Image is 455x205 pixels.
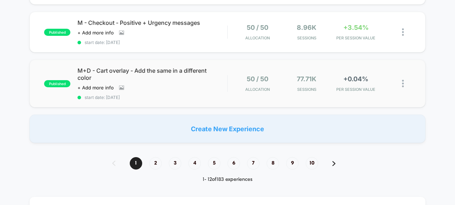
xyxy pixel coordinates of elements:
img: close [402,80,404,87]
span: +0.04% [343,75,368,83]
span: 6 [227,157,240,170]
img: close [402,28,404,36]
span: M+D - Cart overlay - Add the same in a different color [77,67,227,81]
div: Create New Experience [30,115,425,143]
span: 4 [188,157,201,170]
img: pagination forward [332,161,336,166]
span: + Add more info [77,85,114,90]
span: +3.54% [343,24,369,31]
span: Sessions [284,87,330,92]
span: start date: [DATE] [77,95,227,100]
span: 8.96k [297,24,316,31]
span: Sessions [284,35,330,40]
span: 3 [169,157,181,170]
span: 5 [208,157,220,170]
span: published [44,29,70,36]
div: 1 - 12 of 183 experiences [105,177,350,183]
span: 8 [267,157,279,170]
span: 10 [306,157,318,170]
span: 7 [247,157,259,170]
span: Allocation [245,87,270,92]
span: 50 / 50 [247,24,268,31]
span: PER SESSION VALUE [333,87,379,92]
span: PER SESSION VALUE [333,35,379,40]
span: + Add more info [77,30,114,35]
span: 50 / 50 [247,75,268,83]
span: published [44,80,70,87]
span: 2 [149,157,162,170]
span: 77.71k [297,75,316,83]
span: start date: [DATE] [77,40,227,45]
span: 1 [130,157,142,170]
span: Allocation [245,35,270,40]
span: 9 [286,157,299,170]
span: M - Checkout - Positive + Urgency messages [77,19,227,26]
